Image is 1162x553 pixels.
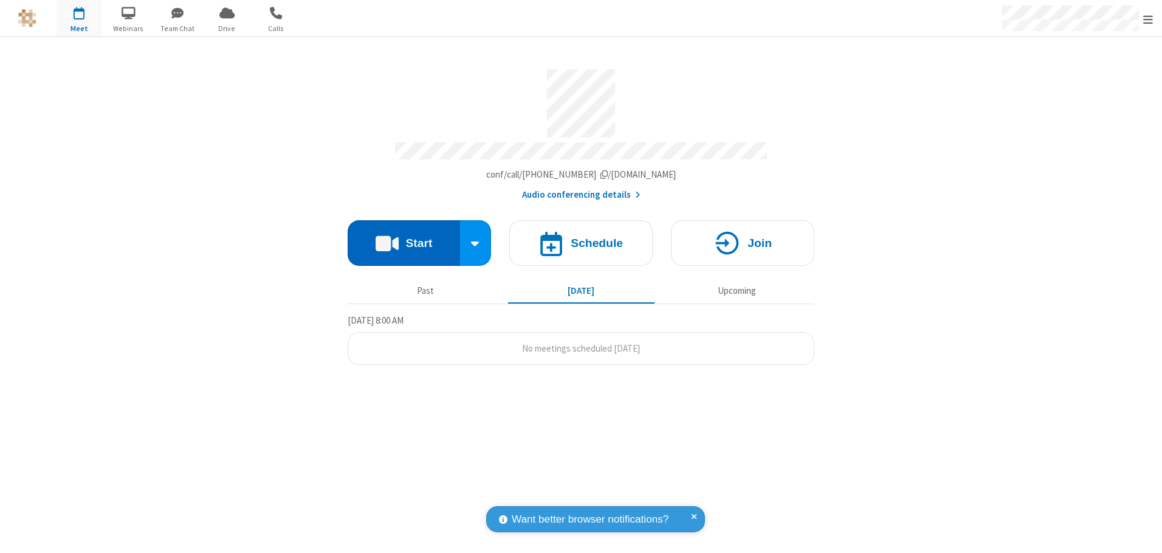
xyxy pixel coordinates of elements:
span: Team Chat [155,23,201,34]
section: Account details [348,60,814,202]
span: Webinars [106,23,151,34]
button: Audio conferencing details [522,188,641,202]
span: Meet [57,23,102,34]
h4: Schedule [571,237,623,249]
section: Today's Meetings [348,313,814,366]
button: Start [348,220,460,266]
button: [DATE] [508,279,655,302]
span: Want better browser notifications? [512,512,669,527]
img: QA Selenium DO NOT DELETE OR CHANGE [18,9,36,27]
button: Upcoming [664,279,810,302]
div: Start conference options [460,220,492,266]
span: [DATE] 8:00 AM [348,315,404,326]
button: Past [352,279,499,302]
span: Calls [253,23,299,34]
span: No meetings scheduled [DATE] [522,343,640,354]
iframe: Chat [1132,521,1153,544]
h4: Join [748,237,772,249]
span: Drive [204,23,250,34]
h4: Start [405,237,432,249]
button: Join [671,220,814,266]
span: Copy my meeting room link [486,169,676,180]
button: Copy my meeting room linkCopy my meeting room link [486,168,676,182]
button: Schedule [509,220,653,266]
